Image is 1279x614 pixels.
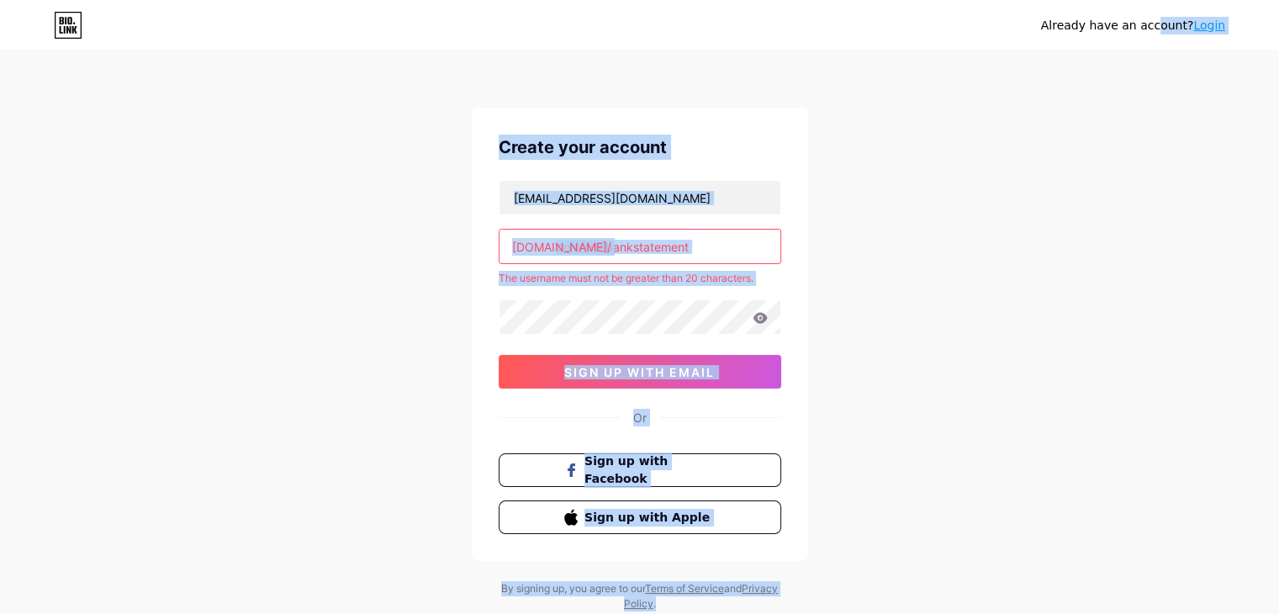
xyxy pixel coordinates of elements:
[499,500,781,534] button: Sign up with Apple
[499,181,780,214] input: Email
[512,238,611,256] div: [DOMAIN_NAME]/
[1041,17,1225,34] div: Already have an account?
[499,230,780,263] input: username
[499,355,781,389] button: sign up with email
[633,409,647,426] div: Or
[584,453,715,488] span: Sign up with Facebook
[499,453,781,487] button: Sign up with Facebook
[499,271,781,286] div: The username must not be greater than 20 characters.
[497,581,783,611] div: By signing up, you agree to our and .
[1193,19,1225,32] a: Login
[499,135,781,160] div: Create your account
[584,509,715,527] span: Sign up with Apple
[645,582,724,595] a: Terms of Service
[564,365,715,379] span: sign up with email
